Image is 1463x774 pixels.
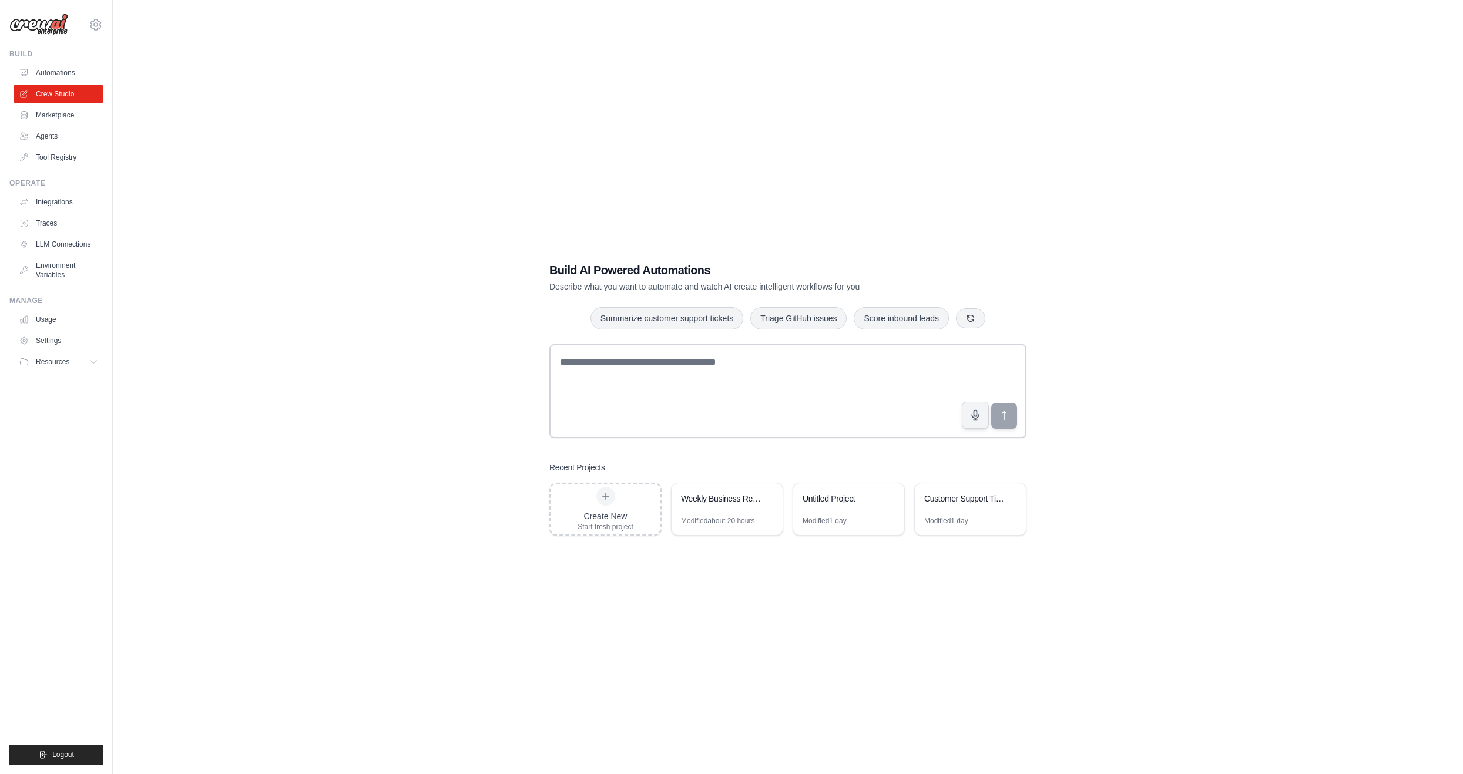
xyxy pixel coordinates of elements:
[854,307,949,329] button: Score inbound leads
[14,127,103,146] a: Agents
[956,308,985,328] button: Get new suggestions
[14,331,103,350] a: Settings
[14,214,103,233] a: Traces
[578,522,633,531] div: Start fresh project
[803,516,847,526] div: Modified 1 day
[924,516,968,526] div: Modified 1 day
[52,750,74,759] span: Logout
[750,307,847,329] button: Triage GitHub issues
[681,493,761,504] div: Weekly Business Report Automation
[924,493,1005,504] div: Customer Support Ticket Automation
[14,235,103,254] a: LLM Connections
[681,516,754,526] div: Modified about 20 hours
[549,281,944,292] p: Describe what you want to automate and watch AI create intelligent workflows for you
[14,148,103,167] a: Tool Registry
[962,402,989,429] button: Click to speak your automation idea
[14,352,103,371] button: Resources
[9,49,103,59] div: Build
[14,310,103,329] a: Usage
[549,262,944,278] h1: Build AI Powered Automations
[9,745,103,765] button: Logout
[590,307,743,329] button: Summarize customer support tickets
[14,63,103,82] a: Automations
[803,493,883,504] div: Untitled Project
[9,296,103,305] div: Manage
[14,193,103,211] a: Integrations
[14,85,103,103] a: Crew Studio
[14,106,103,124] a: Marketplace
[14,256,103,284] a: Environment Variables
[36,357,69,366] span: Resources
[549,462,605,473] h3: Recent Projects
[578,510,633,522] div: Create New
[9,179,103,188] div: Operate
[9,14,68,36] img: Logo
